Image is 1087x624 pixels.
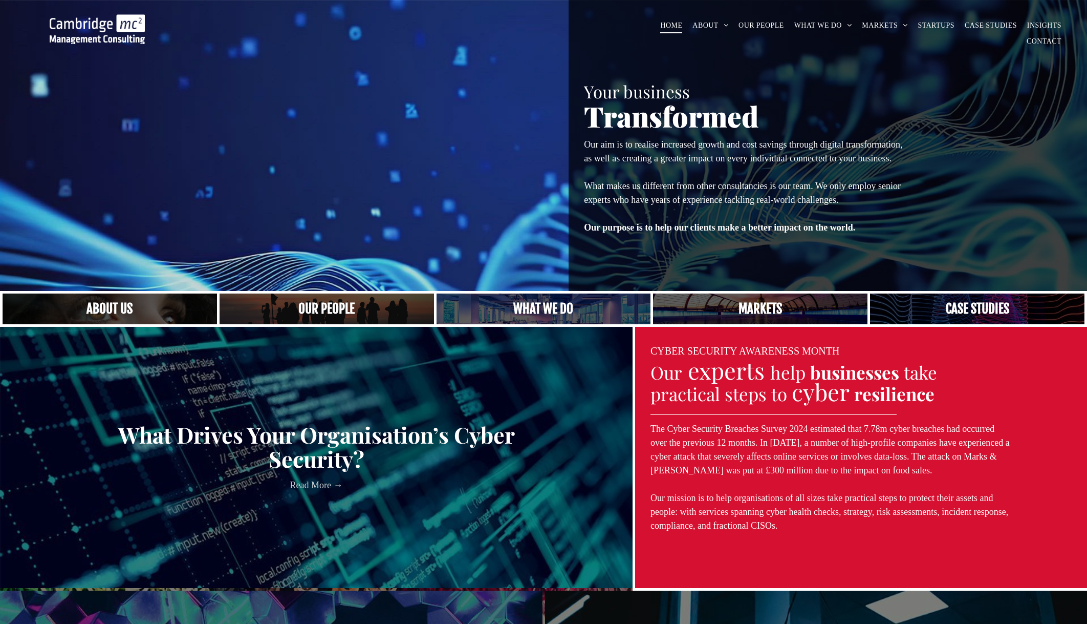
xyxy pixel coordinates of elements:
[913,17,960,33] a: STARTUPS
[8,479,625,492] a: Read More →
[687,17,733,33] a: ABOUT
[857,17,912,33] a: MARKETS
[650,493,1008,531] span: Our mission is to help organisations of all sizes take practical steps to protect their assets an...
[650,345,839,357] font: CYBER SECURITY AWARENESS MONTH
[854,382,934,406] strong: resilience
[437,294,651,324] a: A yoga teacher lifting his whole body off the ground in the peacock pose
[1021,33,1067,49] a: CONTACT
[733,17,789,33] a: OUR PEOPLE
[792,376,850,407] span: cyber
[650,424,1010,475] span: The Cyber Security Breaches Survey 2024 estimated that 7.78m cyber breaches had occurred over the...
[789,17,857,33] a: WHAT WE DO
[3,294,217,324] a: Close up of woman's face, centered on her eyes
[584,222,855,233] strong: Our purpose is to help our clients make a better impact on the world.
[960,17,1022,33] a: CASE STUDIES
[584,181,901,205] span: What makes us different from other consultancies is our team. We only employ senior experts who h...
[688,355,765,385] span: experts
[1022,17,1067,33] a: INSIGHTS
[50,14,145,44] img: Go to Homepage
[810,360,899,384] strong: businesses
[584,97,759,135] span: Transformed
[584,80,690,102] span: Your business
[770,360,806,384] span: help
[8,423,625,471] a: What Drives Your Organisation’s Cyber Security?
[220,294,434,324] a: A crowd in silhouette at sunset, on a rise or lookout point
[650,360,937,406] span: take practical steps to
[650,360,682,384] span: Our
[655,17,687,33] a: HOME
[584,139,902,163] span: Our aim is to realise increased growth and cost savings through digital transformation, as well a...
